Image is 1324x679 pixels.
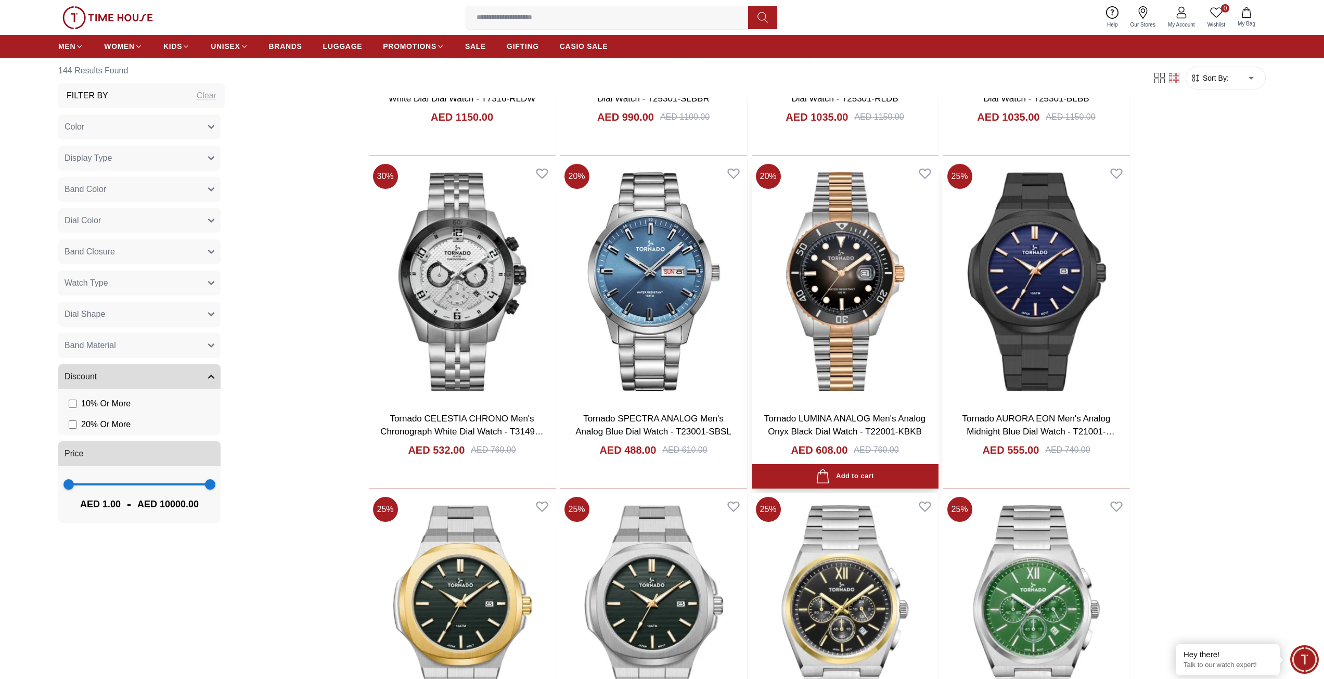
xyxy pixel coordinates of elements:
[1231,5,1262,30] button: My Bag
[408,443,465,457] h4: AED 532.00
[816,469,873,483] div: Add to cart
[65,152,112,164] span: Display Type
[1046,111,1095,123] div: AED 1150.00
[560,160,747,404] img: Tornado SPECTRA ANALOG Men's Analog Blue Dial Watch - T23001-SBSL
[80,497,121,511] span: AED 1.00
[373,164,398,189] span: 30 %
[560,37,608,56] a: CASIO SALE
[380,414,544,450] a: Tornado CELESTIA CHRONO Men's Chronograph White Dial Watch - T3149B-YBSW
[982,443,1039,457] h4: AED 555.00
[947,164,972,189] span: 25 %
[323,41,363,52] span: LUGGAGE
[67,89,108,102] h3: Filter By
[58,302,221,327] button: Dial Shape
[947,497,972,522] span: 25 %
[58,333,221,358] button: Band Material
[1184,661,1272,670] p: Talk to our watch expert!
[1164,21,1199,29] span: My Account
[786,110,848,124] h4: AED 1035.00
[211,41,240,52] span: UNISEX
[962,414,1115,450] a: Tornado AURORA EON Men's Analog Midnight Blue Dial Watch - T21001-XBXNK
[104,41,135,52] span: WOMEN
[383,37,444,56] a: PROMOTIONS
[58,146,221,171] button: Display Type
[121,496,137,513] span: -
[1233,20,1259,28] span: My Bag
[854,444,898,456] div: AED 760.00
[58,208,221,233] button: Dial Color
[1184,649,1272,660] div: Hey there!
[65,447,83,460] span: Price
[662,444,707,456] div: AED 610.00
[69,400,77,408] input: 10% Or More
[65,339,116,352] span: Band Material
[660,111,710,123] div: AED 1100.00
[1103,21,1122,29] span: Help
[137,497,199,511] span: AED 10000.00
[1126,21,1160,29] span: Our Stores
[507,37,539,56] a: GIFTING
[211,37,248,56] a: UNISEX
[1101,4,1124,31] a: Help
[752,464,939,489] button: Add to cart
[764,414,925,437] a: Tornado LUMINA ANALOG Men's Analog Onyx Black Dial Watch - T22001-KBKB
[81,398,131,410] span: 10 % Or More
[269,37,302,56] a: BRANDS
[323,37,363,56] a: LUGGAGE
[977,110,1039,124] h4: AED 1035.00
[104,37,143,56] a: WOMEN
[65,277,108,289] span: Watch Type
[373,497,398,522] span: 25 %
[369,160,556,404] a: Tornado CELESTIA CHRONO Men's Chronograph White Dial Watch - T3149B-YBSW
[163,41,182,52] span: KIDS
[465,37,486,56] a: SALE
[1124,4,1162,31] a: Our Stores
[431,110,493,124] h4: AED 1150.00
[69,420,77,429] input: 20% Or More
[65,308,105,321] span: Dial Shape
[1221,4,1229,12] span: 0
[1045,444,1090,456] div: AED 740.00
[58,37,83,56] a: MEN
[756,497,781,522] span: 25 %
[1290,645,1319,674] div: Chat Widget
[1201,4,1231,31] a: 0Wishlist
[58,58,225,83] h6: 144 Results Found
[575,414,731,437] a: Tornado SPECTRA ANALOG Men's Analog Blue Dial Watch - T23001-SBSL
[58,41,75,52] span: MEN
[58,364,221,389] button: Discount
[465,41,486,52] span: SALE
[58,114,221,139] button: Color
[65,370,97,383] span: Discount
[269,41,302,52] span: BRANDS
[560,41,608,52] span: CASIO SALE
[597,110,654,124] h4: AED 990.00
[62,6,153,29] img: ...
[854,111,904,123] div: AED 1150.00
[197,89,216,102] div: Clear
[564,164,589,189] span: 20 %
[65,183,106,196] span: Band Color
[58,441,221,466] button: Price
[564,497,589,522] span: 25 %
[65,214,101,227] span: Dial Color
[58,177,221,202] button: Band Color
[65,121,84,133] span: Color
[81,418,131,431] span: 20 % Or More
[791,443,847,457] h4: AED 608.00
[471,444,516,456] div: AED 760.00
[163,37,190,56] a: KIDS
[943,160,1130,404] img: Tornado AURORA EON Men's Analog Midnight Blue Dial Watch - T21001-XBXNK
[1201,73,1229,83] span: Sort By:
[1190,73,1229,83] button: Sort By:
[1203,21,1229,29] span: Wishlist
[507,41,539,52] span: GIFTING
[599,443,656,457] h4: AED 488.00
[756,164,781,189] span: 20 %
[65,246,115,258] span: Band Closure
[752,160,939,404] img: Tornado LUMINA ANALOG Men's Analog Onyx Black Dial Watch - T22001-KBKB
[58,271,221,296] button: Watch Type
